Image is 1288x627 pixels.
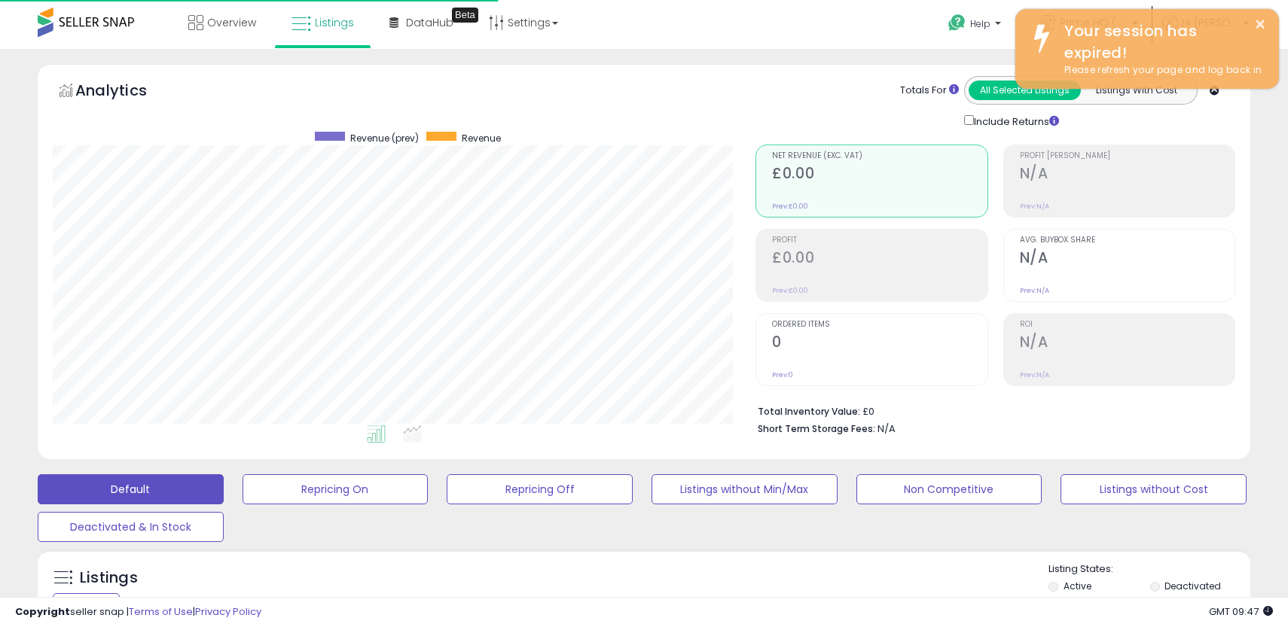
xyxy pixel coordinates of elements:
[1020,286,1049,295] small: Prev: N/A
[1020,165,1235,185] h2: N/A
[129,604,193,619] a: Terms of Use
[195,604,261,619] a: Privacy Policy
[772,249,987,269] h2: £0.00
[315,15,354,30] span: Listings
[447,474,633,504] button: Repricing Off
[953,112,1077,129] div: Include Returns
[1020,202,1049,211] small: Prev: N/A
[1061,474,1247,504] button: Listings without Cost
[1053,20,1268,63] div: Your session has expired!
[1209,604,1273,619] span: 2025-09-16 09:47 GMT
[1080,81,1192,100] button: Listings With Cost
[350,132,419,145] span: Revenue (prev)
[15,604,70,619] strong: Copyright
[772,202,808,211] small: Prev: £0.00
[15,605,261,619] div: seller snap | |
[758,405,860,418] b: Total Inventory Value:
[936,2,1016,49] a: Help
[1164,580,1221,592] label: Deactivated
[772,333,987,354] h2: 0
[1020,152,1235,160] span: Profit [PERSON_NAME]
[1020,249,1235,269] h2: N/A
[772,370,793,379] small: Prev: 0
[1020,370,1049,379] small: Prev: N/A
[772,321,987,329] span: Ordered Items
[207,15,256,30] span: Overview
[1048,562,1250,577] p: Listing States:
[772,152,987,160] span: Net Revenue (Exc. VAT)
[1164,596,1205,609] label: Archived
[1020,321,1235,329] span: ROI
[80,568,138,589] h5: Listings
[758,401,1224,419] li: £0
[75,80,176,105] h5: Analytics
[38,512,224,542] button: Deactivated & In Stock
[38,474,224,504] button: Default
[900,84,959,98] div: Totals For
[1020,333,1235,354] h2: N/A
[758,422,875,435] b: Short Term Storage Fees:
[856,474,1042,504] button: Non Competitive
[1064,580,1091,592] label: Active
[652,474,838,504] button: Listings without Min/Max
[970,17,990,30] span: Help
[772,236,987,245] span: Profit
[1254,15,1266,34] button: ×
[243,474,429,504] button: Repricing On
[948,14,966,32] i: Get Help
[772,165,987,185] h2: £0.00
[462,132,501,145] span: Revenue
[877,422,896,436] span: N/A
[1053,63,1268,78] div: Please refresh your page and log back in
[452,8,478,23] div: Tooltip anchor
[969,81,1081,100] button: All Selected Listings
[53,593,120,607] div: Clear All Filters
[1020,236,1235,245] span: Avg. Buybox Share
[406,15,453,30] span: DataHub
[772,286,808,295] small: Prev: £0.00
[1064,596,1119,609] label: Out of Stock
